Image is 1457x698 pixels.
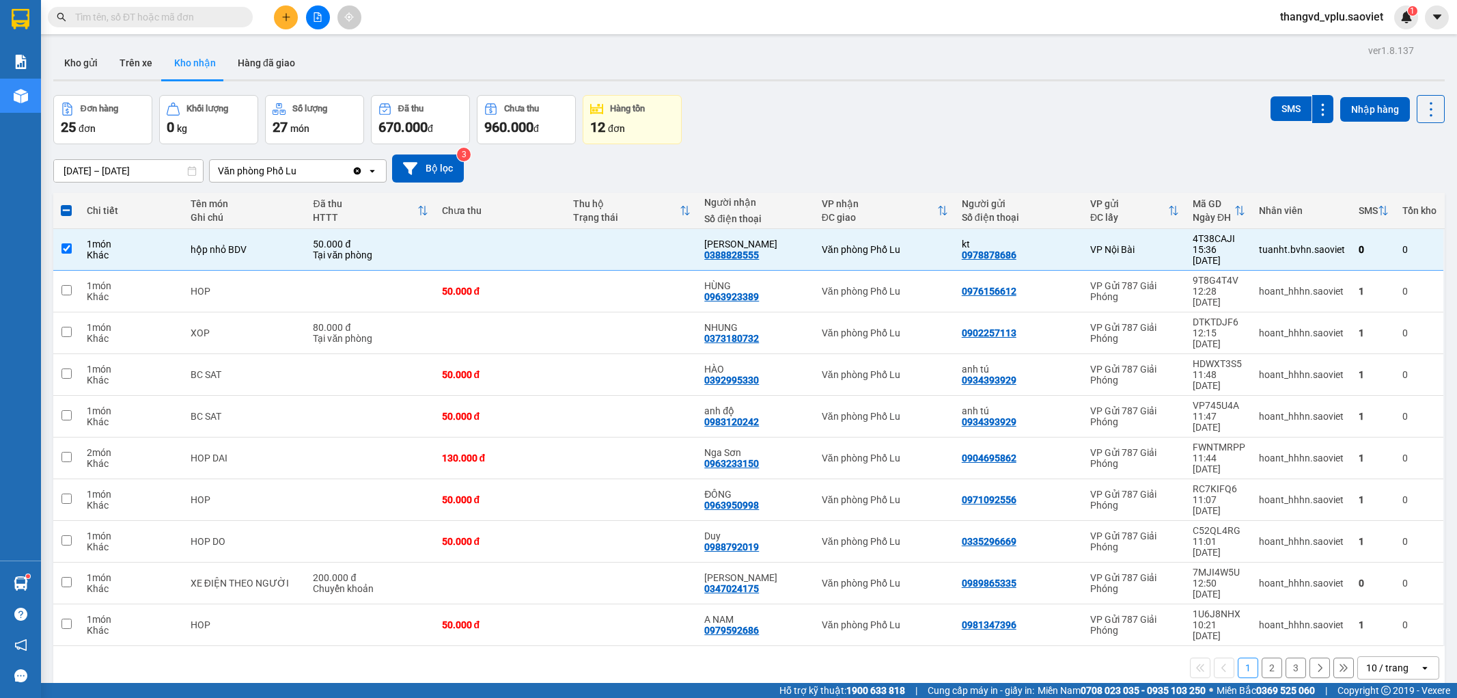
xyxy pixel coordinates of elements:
th: Toggle SortBy [815,193,955,229]
div: Khác [87,458,177,469]
span: đ [428,123,433,134]
span: caret-down [1431,11,1443,23]
input: Tìm tên, số ĐT hoặc mã đơn [75,10,236,25]
div: 1 món [87,489,177,500]
button: Hàng tồn12đơn [583,95,682,144]
div: 0989865335 [962,578,1016,589]
th: Toggle SortBy [1352,193,1396,229]
span: 960.000 [484,119,533,135]
div: BC SAT [191,411,300,422]
div: hoant_hhhn.saoviet [1259,411,1345,422]
div: 0963233150 [704,458,759,469]
div: 15:36 [DATE] [1193,244,1245,266]
div: phạm cảnh [704,239,808,250]
div: 0979592686 [704,625,759,636]
div: 0 [1402,453,1437,464]
div: Khác [87,375,177,386]
div: 50.000 đ [442,286,559,297]
div: Người nhận [704,197,808,208]
span: plus [281,12,291,22]
div: VP Nội Bài [1090,244,1179,255]
div: VP745U4A [1193,400,1245,411]
div: VP gửi [1090,198,1168,209]
div: 1 món [87,531,177,541]
div: 4T38CAJI [1193,233,1245,244]
div: tuanht.bvhn.saoviet [1259,244,1345,255]
div: HTTT [313,212,417,223]
div: HOP DAI [191,453,300,464]
span: search [57,12,66,22]
div: 0 [1359,244,1389,255]
button: Kho nhận [163,46,227,79]
span: 0 [167,119,174,135]
span: 670.000 [378,119,428,135]
div: VP Gửi 787 Giải Phóng [1090,405,1179,427]
div: FWNTMRPP [1193,442,1245,453]
span: thangvd_vplu.saoviet [1269,8,1394,25]
div: 0978878686 [962,250,1016,260]
div: 0 [1402,286,1437,297]
img: icon-new-feature [1400,11,1413,23]
div: 0 [1402,619,1437,630]
div: Số điện thoại [962,212,1077,223]
div: 0902257113 [962,327,1016,338]
div: 0983120242 [704,416,759,427]
div: Chưa thu [504,104,539,113]
div: VP Gửi 787 Giải Phóng [1090,489,1179,511]
div: Văn phòng Phố Lu [822,536,948,547]
div: Chuyển khoản [313,583,428,594]
div: 1 món [87,322,177,333]
div: DTKTDJF6 [1193,317,1245,327]
div: Khối lượng [186,104,228,113]
div: hoant_hhhn.saoviet [1259,619,1345,630]
button: caret-down [1425,5,1449,29]
span: Hỗ trợ kỹ thuật: [779,683,905,698]
div: TUAN ANH [704,572,808,583]
div: Khác [87,625,177,636]
div: VP Gửi 787 Giải Phóng [1090,531,1179,552]
span: 12 [590,119,605,135]
div: VP Gửi 787 Giải Phóng [1090,364,1179,386]
div: Nhân viên [1259,205,1345,216]
div: Trạng thái [573,212,680,223]
input: Selected Văn phòng Phố Lu. [298,164,299,178]
svg: Clear value [352,165,363,176]
img: logo-vxr [12,9,29,29]
div: Khác [87,583,177,594]
div: Tại văn phòng [313,333,428,344]
div: hộp nhỏ BDV [191,244,300,255]
button: Khối lượng0kg [159,95,258,144]
div: 0981347396 [962,619,1016,630]
div: 0 [1402,327,1437,338]
div: HOP DO [191,536,300,547]
div: Khác [87,541,177,552]
div: Tại văn phòng [313,250,428,260]
div: 11:07 [DATE] [1193,494,1245,516]
button: Trên xe [109,46,163,79]
span: món [290,123,309,134]
div: 50.000 đ [442,411,559,422]
div: Số lượng [292,104,327,113]
span: 1 [1410,6,1415,16]
strong: 1900 633 818 [846,685,905,696]
div: VP nhận [822,198,937,209]
div: BC SAT [191,369,300,380]
div: 7MJI4W5U [1193,567,1245,578]
th: Toggle SortBy [306,193,434,229]
div: 0347024175 [704,583,759,594]
div: Hàng tồn [610,104,645,113]
img: solution-icon [14,55,28,69]
div: anh tú [962,364,1077,375]
div: 12:50 [DATE] [1193,578,1245,600]
div: Đã thu [313,198,417,209]
div: Văn phòng Phố Lu [822,453,948,464]
div: hoant_hhhn.saoviet [1259,327,1345,338]
div: XOP [191,327,300,338]
div: 1 [1359,494,1389,505]
div: Văn phòng Phố Lu [822,494,948,505]
div: ver 1.8.137 [1368,43,1414,58]
strong: 0369 525 060 [1256,685,1315,696]
span: | [915,683,917,698]
div: 50.000 đ [442,536,559,547]
img: warehouse-icon [14,89,28,103]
